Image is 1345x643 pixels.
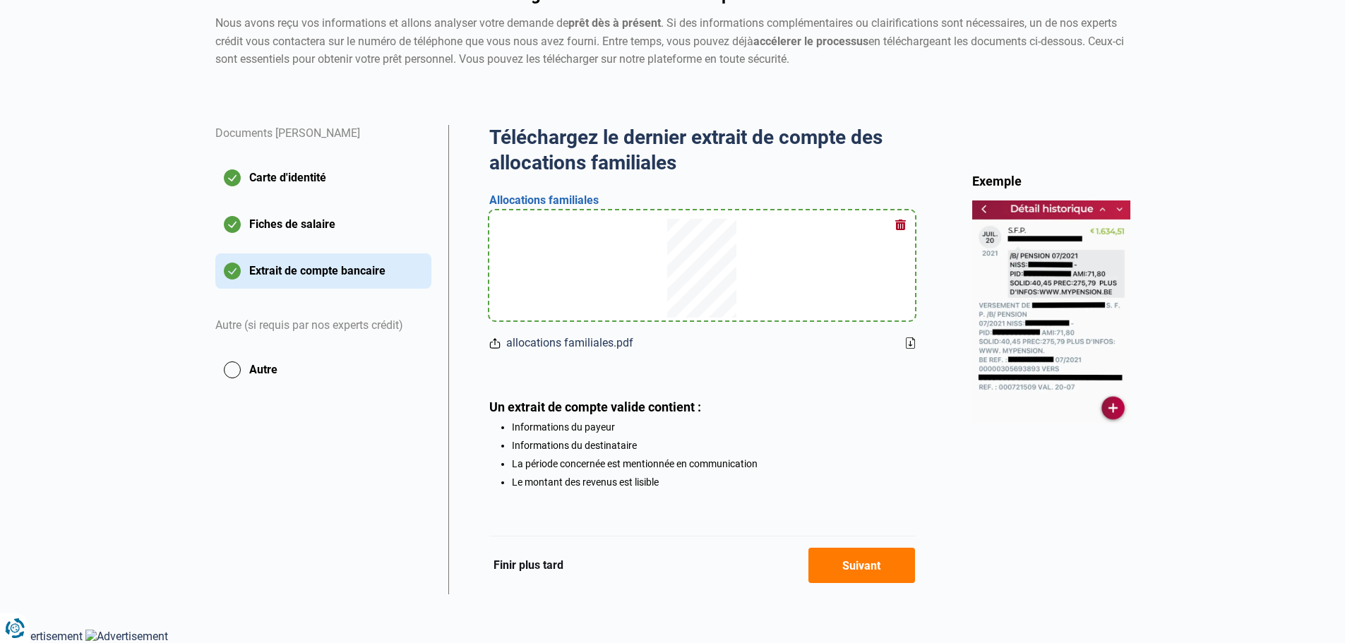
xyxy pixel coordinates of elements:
div: Nous avons reçu vos informations et allons analyser votre demande de . Si des informations complé... [215,14,1130,68]
button: Suivant [808,548,915,583]
button: Fiches de salaire [215,207,431,242]
h2: Téléchargez le dernier extrait de compte des allocations familiales [489,125,915,176]
a: Download [906,337,915,349]
div: Autre (si requis par nos experts crédit) [215,300,431,352]
button: Finir plus tard [489,556,568,575]
li: Informations du payeur [512,421,915,433]
div: Exemple [972,173,1130,189]
strong: accélerer le processus [753,35,868,48]
li: La période concernée est mentionnée en communication [512,458,915,469]
strong: prêt dès à présent [568,16,661,30]
li: Informations du destinataire [512,440,915,451]
h3: Allocations familiales [489,193,915,208]
div: Documents [PERSON_NAME] [215,125,431,160]
button: Autre [215,352,431,387]
button: Extrait de compte bancaire [215,253,431,289]
span: allocations familiales.pdf [506,335,633,351]
div: Un extrait de compte valide contient : [489,399,915,414]
button: Carte d'identité [215,160,431,196]
img: Advertisement [85,630,168,643]
li: Le montant des revenus est lisible [512,476,915,488]
img: bankStatement [972,200,1130,423]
